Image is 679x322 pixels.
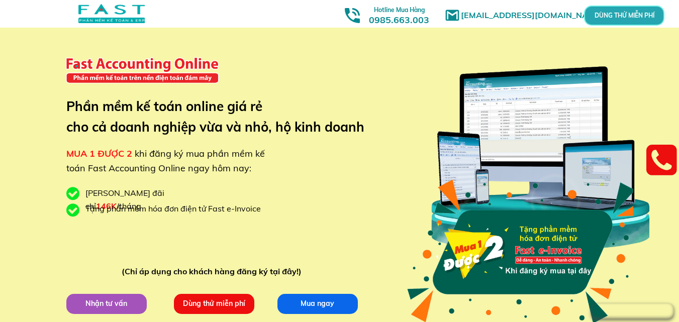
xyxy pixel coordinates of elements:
h1: [EMAIL_ADDRESS][DOMAIN_NAME] [461,9,609,22]
p: Dùng thử miễn phí [174,294,254,314]
h3: Phần mềm kế toán online giá rẻ cho cả doanh nghiệp vừa và nhỏ, hộ kinh doanh [66,96,379,138]
span: khi đăng ký mua phần mềm kế toán Fast Accounting Online ngay hôm nay: [66,148,265,174]
span: 146K [96,201,117,211]
div: [PERSON_NAME] đãi chỉ /tháng [85,187,216,212]
div: Tặng phần mềm hóa đơn điện tử Fast e-Invoice [85,202,268,216]
div: (Chỉ áp dụng cho khách hàng đăng ký tại đây!) [122,265,306,278]
p: Mua ngay [277,294,358,314]
span: Hotline Mua Hàng [374,6,425,14]
span: MUA 1 ĐƯỢC 2 [66,148,132,159]
p: Nhận tư vấn [66,294,147,314]
h3: 0985.663.003 [358,4,440,25]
